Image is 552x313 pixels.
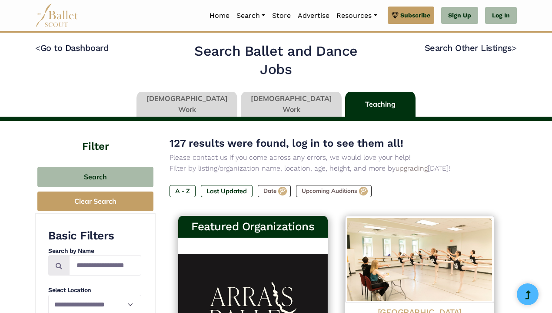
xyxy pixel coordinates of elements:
[35,121,156,154] h4: Filter
[258,185,291,197] label: Date
[35,42,40,53] code: <
[485,7,517,24] a: Log In
[48,286,141,295] h4: Select Location
[183,42,369,78] h2: Search Ballet and Dance Jobs
[206,7,233,25] a: Home
[343,92,417,117] li: Teaching
[333,7,380,25] a: Resources
[294,7,333,25] a: Advertise
[441,7,478,24] a: Sign Up
[170,152,503,163] p: Please contact us if you come across any errors, we would love your help!
[201,185,253,197] label: Last Updated
[233,7,269,25] a: Search
[48,229,141,243] h3: Basic Filters
[269,7,294,25] a: Store
[396,164,428,172] a: upgrading
[37,167,153,187] button: Search
[37,192,153,211] button: Clear Search
[170,163,503,174] p: Filter by listing/organization name, location, age, height, and more by [DATE]!
[512,42,517,53] code: >
[170,137,403,149] span: 127 results were found, log in to see them all!
[392,10,399,20] img: gem.svg
[388,7,434,24] a: Subscribe
[345,216,495,303] img: Logo
[135,92,239,117] li: [DEMOGRAPHIC_DATA] Work
[48,247,141,256] h4: Search by Name
[69,255,141,276] input: Search by names...
[239,92,343,117] li: [DEMOGRAPHIC_DATA] Work
[296,185,372,197] label: Upcoming Auditions
[185,219,321,234] h3: Featured Organizations
[400,10,430,20] span: Subscribe
[35,43,109,53] a: <Go to Dashboard
[425,43,517,53] a: Search Other Listings>
[170,185,196,197] label: A - Z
